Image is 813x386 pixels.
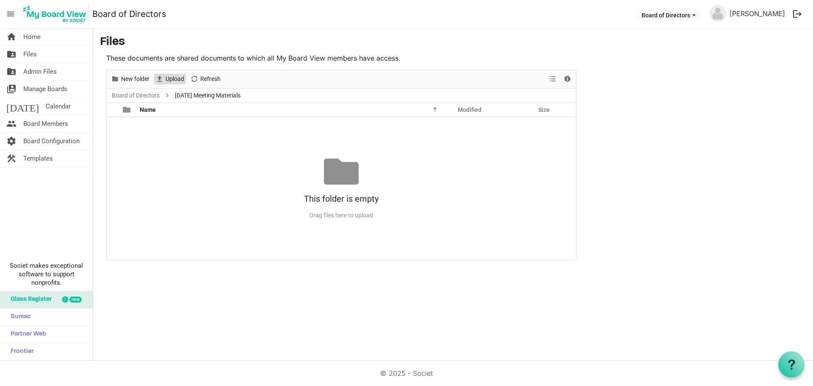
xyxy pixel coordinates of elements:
[120,74,150,84] span: New folder
[107,189,576,208] div: This folder is empty
[69,297,82,303] div: new
[165,74,185,84] span: Upload
[546,70,560,88] div: View
[6,28,17,45] span: home
[6,308,30,325] span: Sumac
[6,63,17,80] span: folder_shared
[6,98,39,115] span: [DATE]
[108,70,152,88] div: New folder
[23,115,68,132] span: Board Members
[709,5,726,22] img: no-profile-picture.svg
[6,115,17,132] span: people
[3,6,19,22] span: menu
[107,208,576,222] div: Drag files here to upload
[152,70,187,88] div: Upload
[380,369,433,378] a: © 2025 - Societ
[788,5,806,23] button: logout
[46,98,71,115] span: Calendar
[6,326,46,343] span: Partner Web
[187,70,224,88] div: Refresh
[6,133,17,150] span: settings
[92,6,166,22] a: Board of Directors
[23,28,41,45] span: Home
[562,74,573,84] button: Details
[6,46,17,63] span: folder_shared
[548,74,558,84] button: View dropdownbutton
[458,106,481,113] span: Modified
[154,74,186,84] button: Upload
[23,150,53,167] span: Templates
[23,81,67,97] span: Manage Boards
[23,63,57,80] span: Admin Files
[173,90,242,101] span: [DATE] Meeting Materials
[21,3,89,25] img: My Board View Logo
[726,5,788,22] a: [PERSON_NAME]
[110,90,161,101] a: Board of Directors
[23,46,37,63] span: Files
[4,261,89,287] span: Societ makes exceptional software to support nonprofits.
[560,70,575,88] div: Details
[6,291,52,308] span: Glass Register
[106,53,576,63] p: These documents are shared documents to which all My Board View members have access.
[189,74,222,84] button: Refresh
[110,74,151,84] button: New folder
[21,3,92,25] a: My Board View Logo
[23,133,80,150] span: Board Configuration
[6,81,17,97] span: switch_account
[636,9,701,21] button: Board of Directors dropdownbutton
[199,74,221,84] span: Refresh
[6,343,33,360] span: Frontier
[140,106,156,113] span: Name
[6,150,17,167] span: construction
[538,106,550,113] span: Size
[100,35,806,50] h3: Files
